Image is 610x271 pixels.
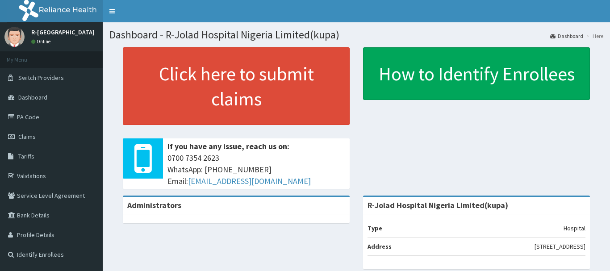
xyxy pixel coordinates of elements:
[564,224,585,233] p: Hospital
[109,29,603,41] h1: Dashboard - R-Jolad Hospital Nigeria Limited(kupa)
[535,242,585,251] p: [STREET_ADDRESS]
[18,93,47,101] span: Dashboard
[167,141,289,151] b: If you have any issue, reach us on:
[550,32,583,40] a: Dashboard
[368,200,508,210] strong: R-Jolad Hospital Nigeria Limited(kupa)
[368,224,382,232] b: Type
[368,242,392,250] b: Address
[4,27,25,47] img: User Image
[31,29,95,35] p: R-[GEOGRAPHIC_DATA]
[18,152,34,160] span: Tariffs
[18,74,64,82] span: Switch Providers
[123,47,350,125] a: Click here to submit claims
[127,200,181,210] b: Administrators
[584,32,603,40] li: Here
[31,38,53,45] a: Online
[18,133,36,141] span: Claims
[363,47,590,100] a: How to Identify Enrollees
[167,152,345,187] span: 0700 7354 2623 WhatsApp: [PHONE_NUMBER] Email:
[188,176,311,186] a: [EMAIL_ADDRESS][DOMAIN_NAME]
